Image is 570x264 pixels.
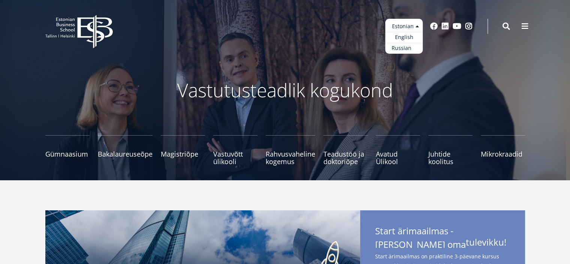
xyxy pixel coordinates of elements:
[385,32,423,43] a: English
[266,135,315,165] a: Rahvusvaheline kogemus
[323,135,368,165] a: Teadustöö ja doktoriõpe
[98,135,153,165] a: Bakalaureuseõpe
[428,150,473,165] span: Juhtide koolitus
[428,135,473,165] a: Juhtide koolitus
[161,135,205,165] a: Magistriõpe
[45,150,90,158] span: Gümnaasium
[481,150,525,158] span: Mikrokraadid
[376,135,420,165] a: Avatud Ülikool
[430,23,438,30] a: Facebook
[213,150,257,165] span: Vastuvõtt ülikooli
[466,237,506,248] span: tulevikku!
[453,23,461,30] a: Youtube
[161,150,205,158] span: Magistriõpe
[375,225,510,250] span: Start ärimaailmas - [PERSON_NAME] oma
[266,150,315,165] span: Rahvusvaheline kogemus
[465,23,473,30] a: Instagram
[98,150,153,158] span: Bakalaureuseõpe
[385,43,423,54] a: Russian
[323,150,368,165] span: Teadustöö ja doktoriõpe
[213,135,257,165] a: Vastuvõtt ülikooli
[87,79,484,101] p: Vastutusteadlik kogukond
[45,135,90,165] a: Gümnaasium
[481,135,525,165] a: Mikrokraadid
[376,150,420,165] span: Avatud Ülikool
[441,23,449,30] a: Linkedin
